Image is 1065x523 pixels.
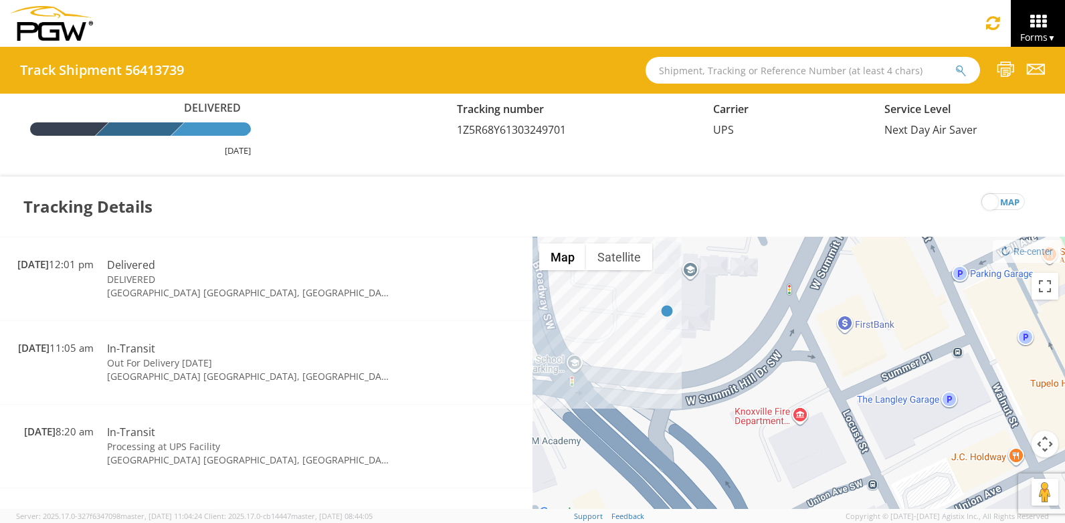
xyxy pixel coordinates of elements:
[100,286,399,300] td: [GEOGRAPHIC_DATA] [GEOGRAPHIC_DATA], [GEOGRAPHIC_DATA]
[536,504,580,522] a: Open this area in Google Maps (opens a new window)
[30,144,251,157] div: [DATE]
[107,425,155,439] span: In-Transit
[713,104,864,116] h5: Carrier
[24,425,94,438] span: 8:20 am
[10,6,93,41] img: pgw-form-logo-1aaa8060b1cc70fad034.png
[536,504,580,522] img: Google
[20,63,184,78] h4: Track Shipment 56413739
[1048,32,1056,43] span: ▼
[611,511,644,521] a: Feedback
[1032,431,1058,457] button: Map camera controls
[24,425,56,438] span: [DATE]
[574,511,603,521] a: Support
[1000,194,1020,211] span: map
[107,341,155,356] span: In-Transit
[291,511,373,521] span: master, [DATE] 08:44:05
[713,122,734,137] span: UPS
[100,440,399,453] td: Processing at UPS Facility
[1020,31,1056,43] span: Forms
[884,104,1035,116] h5: Service Level
[100,370,399,383] td: [GEOGRAPHIC_DATA] [GEOGRAPHIC_DATA], [GEOGRAPHIC_DATA]
[17,257,49,271] span: [DATE]
[100,356,399,370] td: Out For Delivery [DATE]
[23,177,153,237] h3: Tracking Details
[16,511,202,521] span: Server: 2025.17.0-327f6347098
[457,104,693,116] h5: Tracking number
[1032,273,1058,300] button: Toggle fullscreen view
[18,341,94,354] span: 11:05 am
[539,243,586,270] button: Show street map
[204,511,373,521] span: Client: 2025.17.0-cb14447
[177,100,251,116] span: Delivered
[100,273,399,286] td: DELIVERED
[18,341,50,354] span: [DATE]
[17,257,94,271] span: 12:01 pm
[646,57,980,84] input: Shipment, Tracking or Reference Number (at least 4 chars)
[457,122,566,137] span: 1Z5R68Y61303249701
[846,511,1049,522] span: Copyright © [DATE]-[DATE] Agistix Inc., All Rights Reserved
[120,511,202,521] span: master, [DATE] 11:04:24
[884,122,977,137] span: Next Day Air Saver
[107,257,155,272] span: Delivered
[993,240,1062,263] button: Re-center
[586,243,652,270] button: Show satellite imagery
[100,453,399,467] td: [GEOGRAPHIC_DATA] [GEOGRAPHIC_DATA], [GEOGRAPHIC_DATA]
